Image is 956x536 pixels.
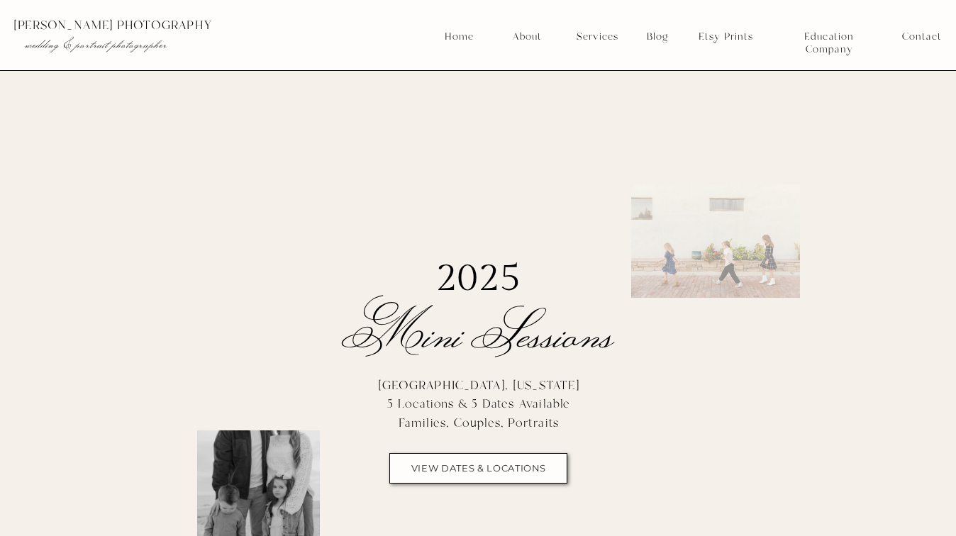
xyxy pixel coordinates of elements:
[326,307,631,354] h1: Mini Sessions
[780,30,878,43] a: Education Company
[571,30,623,43] a: Services
[902,30,941,43] a: Contact
[508,30,545,43] a: About
[642,30,673,43] a: Blog
[415,259,541,306] h1: 2025
[25,38,227,52] p: wedding & portrait photographer
[693,30,758,43] a: Etsy Prints
[372,376,586,434] p: [GEOGRAPHIC_DATA], [US_STATE] 5 Locations & 5 Dates Available Families, Couples, Portraits
[444,30,474,43] a: Home
[13,19,256,32] p: [PERSON_NAME] photography
[406,463,551,474] a: view dates & locations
